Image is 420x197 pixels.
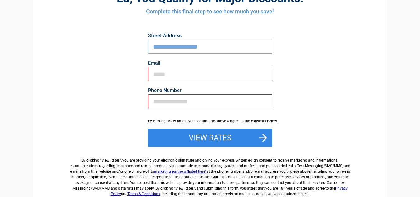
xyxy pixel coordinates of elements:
label: Email [148,61,272,66]
a: Privacy Policy [111,186,348,196]
span: View Rates [101,158,120,162]
label: Street Address [148,33,272,38]
h4: Complete this final step to see how much you save! [67,7,353,16]
button: View Rates [148,129,272,147]
div: By clicking "View Rates" you confirm the above & agree to the consents below [148,118,272,124]
a: Terms & Conditions [127,192,160,196]
a: marketing partners (listed here) [154,169,206,174]
label: By clicking " ", you are providing your electronic signature and giving your express written e-si... [67,152,353,197]
label: Phone Number [148,88,272,93]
